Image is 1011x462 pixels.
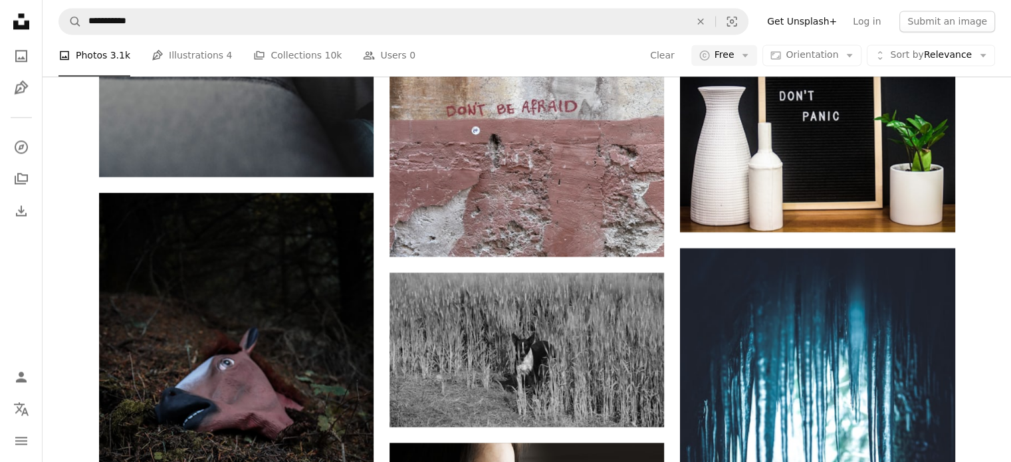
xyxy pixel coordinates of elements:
[899,11,995,32] button: Submit an image
[649,45,675,66] button: Clear
[8,74,35,101] a: Illustrations
[680,40,955,232] img: a group of white bottles next to a black rectangular object with a white label
[762,45,861,66] button: Orientation
[409,49,415,63] span: 0
[390,147,664,159] a: graffiti on a wall that says don't be afraid
[786,50,838,60] span: Orientation
[8,427,35,454] button: Menu
[890,49,972,62] span: Relevance
[867,45,995,66] button: Sort byRelevance
[253,35,342,77] a: Collections 10k
[680,447,955,459] a: person in spiky ice cave
[390,273,664,427] img: A black and white photo of a dog in a field
[680,130,955,142] a: a group of white bottles next to a black rectangular object with a white label
[99,392,374,404] a: a horse head laying on the ground in the woods
[8,134,35,160] a: Explore
[390,343,664,355] a: A black and white photo of a dog in a field
[890,50,923,60] span: Sort by
[363,35,415,77] a: Users 0
[227,49,233,63] span: 4
[759,11,845,32] a: Get Unsplash+
[8,396,35,422] button: Language
[8,43,35,69] a: Photos
[324,49,342,63] span: 10k
[845,11,889,32] a: Log in
[716,9,748,34] button: Visual search
[390,51,664,257] img: graffiti on a wall that says don't be afraid
[715,49,734,62] span: Free
[691,45,758,66] button: Free
[8,166,35,192] a: Collections
[59,9,82,34] button: Search Unsplash
[8,8,35,37] a: Home — Unsplash
[8,364,35,390] a: Log in / Sign up
[686,9,715,34] button: Clear
[8,197,35,224] a: Download History
[58,8,748,35] form: Find visuals sitewide
[152,35,232,77] a: Illustrations 4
